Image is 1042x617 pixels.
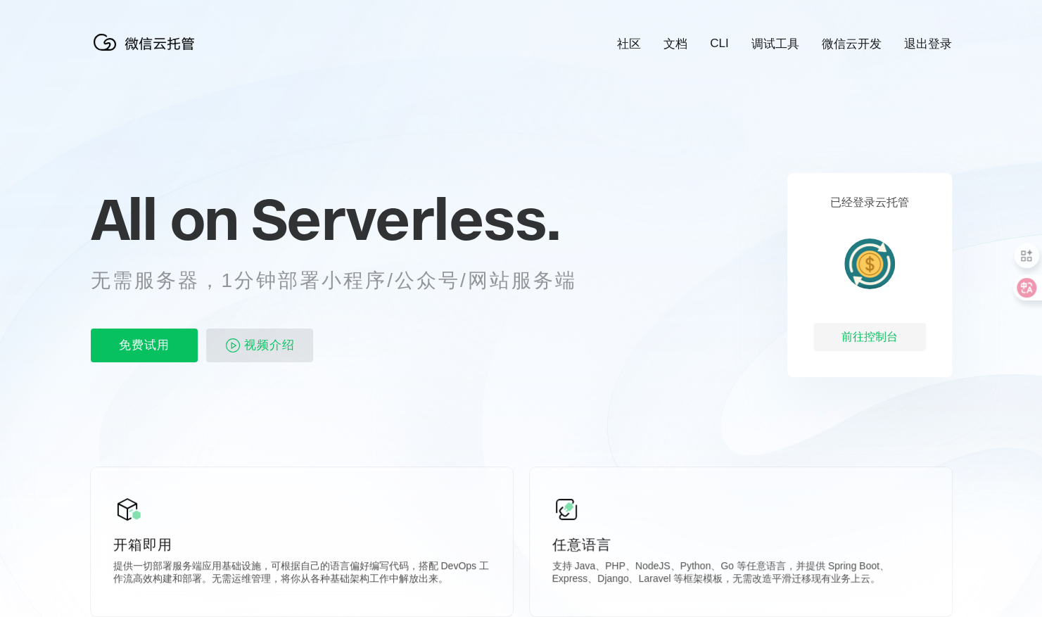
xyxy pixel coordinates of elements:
[552,560,929,588] p: 支持 Java、PHP、NodeJS、Python、Go 等任意语言，并提供 Spring Boot、Express、Django、Laravel 等框架模板，无需改造平滑迁移现有业务上云。
[113,535,490,554] p: 开箱即用
[224,337,241,354] img: video_play.svg
[617,36,641,52] a: 社区
[91,184,238,254] span: All on
[244,329,295,362] span: 视频介绍
[251,184,560,254] span: Serverless.
[904,36,952,52] a: 退出登录
[751,36,799,52] a: 调试工具
[830,196,909,210] p: 已经登录云托管
[91,28,203,56] img: 微信云托管
[710,37,728,51] a: CLI
[91,267,603,295] p: 无需服务器，1分钟部署小程序/公众号/网站服务端
[552,535,929,554] p: 任意语言
[113,560,490,588] p: 提供一切部署服务端应用基础设施，可根据自己的语言偏好编写代码，搭配 DevOps 工作流高效构建和部署。无需运维管理，将你从各种基础架构工作中解放出来。
[91,329,198,362] p: 免费试用
[813,323,926,351] div: 前往控制台
[822,36,882,52] a: 微信云开发
[663,36,687,52] a: 文档
[91,46,203,58] a: 微信云托管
